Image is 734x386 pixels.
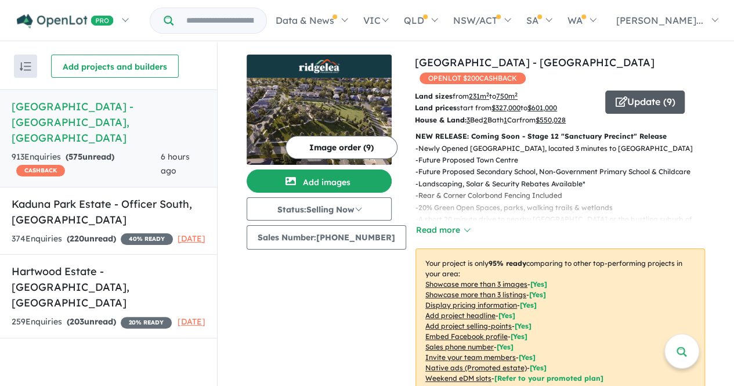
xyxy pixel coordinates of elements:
[70,316,84,327] span: 203
[491,103,520,112] u: $ 327,000
[530,280,547,288] span: [ Yes ]
[527,103,557,112] u: $ 601,000
[425,311,496,320] u: Add project headline
[425,301,517,309] u: Display pricing information
[415,190,714,201] p: - Rear & Corner Colorbond Fencing Included
[494,374,603,383] span: [Refer to your promoted plan]
[51,55,179,78] button: Add projects and builders
[247,225,406,250] button: Sales Number:[PHONE_NUMBER]
[415,202,714,214] p: - 20% Green Open Spaces, parks, walking trails & wetlands
[415,116,467,124] b: House & Land:
[519,353,536,362] span: [ Yes ]
[176,8,264,33] input: Try estate name, suburb, builder or developer
[161,151,190,176] span: 6 hours ago
[12,196,205,228] h5: Kaduna Park Estate - Officer South , [GEOGRAPHIC_DATA]
[605,91,685,114] button: Update (9)
[425,363,527,372] u: Native ads (Promoted estate)
[178,316,205,327] span: [DATE]
[70,233,84,244] span: 220
[12,315,172,329] div: 259 Enquir ies
[415,223,470,237] button: Read more
[415,178,714,190] p: - Landscaping, Solar & Security Rebates Available*
[17,14,114,28] img: Openlot PRO Logo White
[285,136,397,159] button: Image order (9)
[415,214,714,237] p: - A short 20 minute drive to nearby [GEOGRAPHIC_DATA] or the bustling suburb of [GEOGRAPHIC_DATA]
[121,233,173,245] span: 40 % READY
[415,131,705,142] p: NEW RELEASE: Coming Soon - Stage 12 "Sanctuary Precinct" Release
[515,91,518,98] sup: 2
[415,143,714,154] p: - Newly Opened [GEOGRAPHIC_DATA], located 3 minutes to [GEOGRAPHIC_DATA]
[496,92,518,100] u: 750 m
[12,232,173,246] div: 374 Enquir ies
[415,92,453,100] b: Land sizes
[247,55,392,165] a: Ridgelea Estate - Pakenham East LogoRidgelea Estate - Pakenham East
[68,151,82,162] span: 575
[536,116,566,124] u: $ 550,028
[251,59,387,73] img: Ridgelea Estate - Pakenham East Logo
[415,102,596,114] p: start from
[489,92,518,100] span: to
[20,62,31,71] img: sort.svg
[12,150,161,178] div: 913 Enquir ies
[498,311,515,320] span: [ Yes ]
[415,166,714,178] p: - Future Proposed Secondary School, Non-Government Primary School & Childcare
[425,353,516,362] u: Invite your team members
[66,151,114,162] strong: ( unread)
[425,290,526,299] u: Showcase more than 3 listings
[425,280,527,288] u: Showcase more than 3 images
[420,73,526,84] span: OPENLOT $ 200 CASHBACK
[415,154,714,166] p: - Future Proposed Town Centre
[12,264,205,311] h5: Hartwood Estate - [GEOGRAPHIC_DATA] , [GEOGRAPHIC_DATA]
[67,316,116,327] strong: ( unread)
[425,342,494,351] u: Sales phone number
[515,322,531,330] span: [ Yes ]
[520,301,537,309] span: [ Yes ]
[247,78,392,165] img: Ridgelea Estate - Pakenham East
[511,332,527,341] span: [ Yes ]
[616,15,703,26] span: [PERSON_NAME]...
[467,116,470,124] u: 3
[415,114,596,126] p: Bed Bath Car from
[497,342,514,351] span: [ Yes ]
[504,116,507,124] u: 1
[247,197,392,221] button: Status:Selling Now
[530,363,547,372] span: [Yes]
[12,99,205,146] h5: [GEOGRAPHIC_DATA] - [GEOGRAPHIC_DATA] , [GEOGRAPHIC_DATA]
[67,233,116,244] strong: ( unread)
[520,103,557,112] span: to
[486,91,489,98] sup: 2
[483,116,487,124] u: 2
[469,92,489,100] u: 231 m
[415,103,457,112] b: Land prices
[178,233,205,244] span: [DATE]
[16,165,65,176] span: CASHBACK
[425,322,512,330] u: Add project selling-points
[489,259,526,268] b: 95 % ready
[425,374,491,383] u: Weekend eDM slots
[425,332,508,341] u: Embed Facebook profile
[529,290,546,299] span: [ Yes ]
[415,91,596,102] p: from
[415,56,655,69] a: [GEOGRAPHIC_DATA] - [GEOGRAPHIC_DATA]
[121,317,172,329] span: 20 % READY
[247,169,392,193] button: Add images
